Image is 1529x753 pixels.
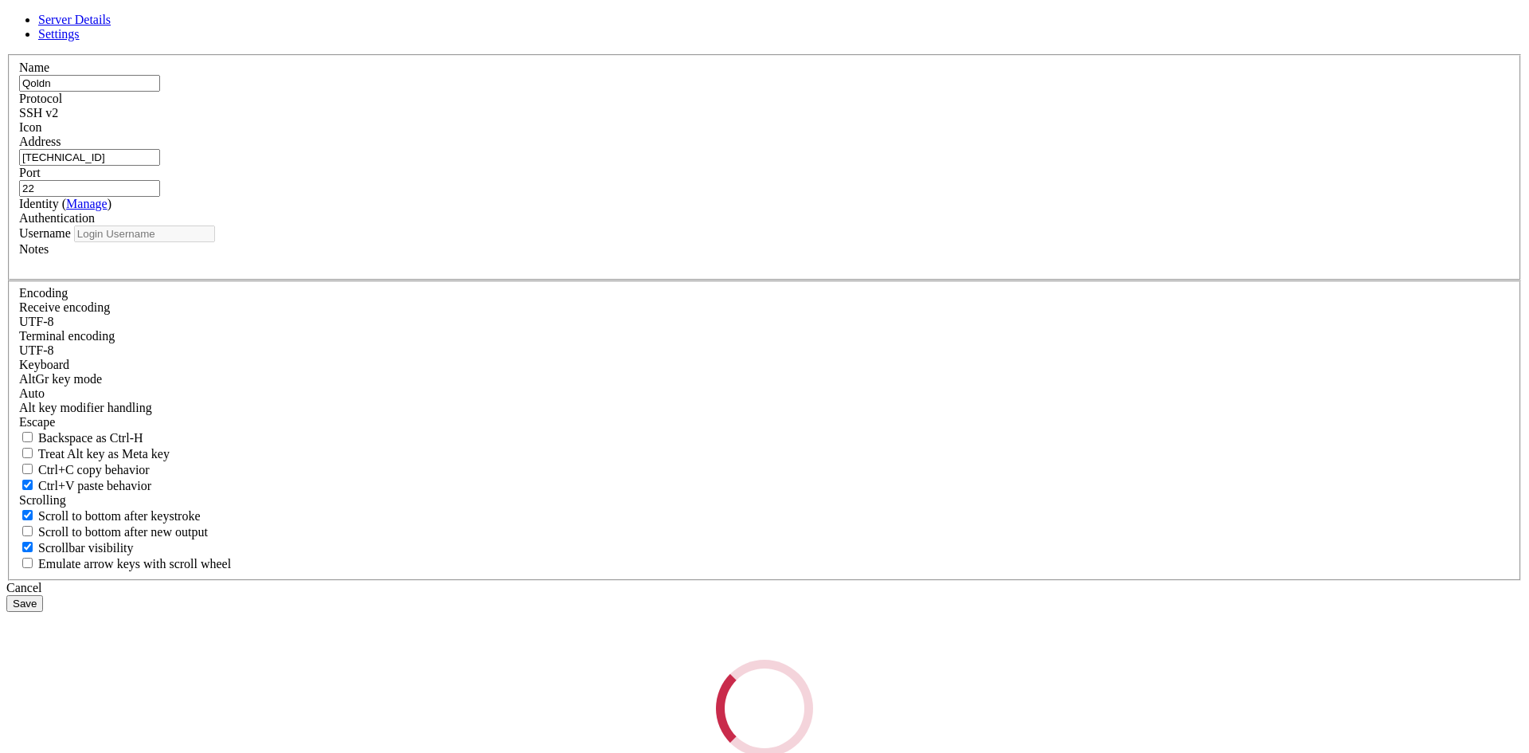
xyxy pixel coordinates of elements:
[19,493,66,507] label: Scrolling
[38,525,208,539] span: Scroll to bottom after new output
[38,509,201,523] span: Scroll to bottom after keystroke
[19,447,170,461] label: Whether the Alt key acts as a Meta key or as a distinct Alt key.
[19,75,160,92] input: Server Name
[19,197,111,210] label: Identity
[19,149,160,166] input: Host Name or IP
[19,226,71,240] label: Username
[22,558,33,568] input: Emulate arrow keys with scroll wheel
[19,180,160,197] input: Port Number
[19,61,49,74] label: Name
[19,358,69,371] label: Keyboard
[66,197,108,210] a: Manage
[19,211,95,225] label: Authentication
[19,415,1510,429] div: Escape
[19,343,1510,358] div: UTF-8
[19,541,134,555] label: The vertical scrollbar mode.
[19,525,208,539] label: Scroll to bottom after new output.
[19,315,54,328] span: UTF-8
[38,557,231,571] span: Emulate arrow keys with scroll wheel
[19,557,231,571] label: When using the alternative screen buffer, and DECCKM (Application Cursor Keys) is active, mouse w...
[19,135,61,148] label: Address
[19,92,62,105] label: Protocol
[19,106,58,120] span: SSH v2
[19,106,1510,120] div: SSH v2
[38,541,134,555] span: Scrollbar visibility
[22,542,33,552] input: Scrollbar visibility
[19,329,115,343] label: The default terminal encoding. ISO-2022 enables character map translations (like graphics maps). ...
[19,431,143,445] label: If true, the backspace should send BS ('\x08', aka ^H). Otherwise the backspace key should send '...
[22,432,33,442] input: Backspace as Ctrl-H
[19,463,150,477] label: Ctrl-C copies if true, send ^C to host if false. Ctrl-Shift-C sends ^C to host if true, copies if...
[22,448,33,458] input: Treat Alt key as Meta key
[38,431,143,445] span: Backspace as Ctrl-H
[19,343,54,357] span: UTF-8
[22,464,33,474] input: Ctrl+C copy behavior
[22,510,33,520] input: Scroll to bottom after keystroke
[6,595,43,612] button: Save
[19,386,45,400] span: Auto
[22,526,33,536] input: Scroll to bottom after new output
[19,479,151,492] label: Ctrl+V pastes if true, sends ^V to host if false. Ctrl+Shift+V sends ^V to host if true, pastes i...
[22,480,33,490] input: Ctrl+V paste behavior
[19,372,102,386] label: Set the expected encoding for data received from the host. If the encodings do not match, visual ...
[38,479,151,492] span: Ctrl+V paste behavior
[19,401,152,414] label: Controls how the Alt key is handled. Escape: Send an ESC prefix. 8-Bit: Add 128 to the typed char...
[19,415,55,429] span: Escape
[38,13,111,26] a: Server Details
[38,27,80,41] a: Settings
[19,166,41,179] label: Port
[38,447,170,461] span: Treat Alt key as Meta key
[19,286,68,300] label: Encoding
[19,315,1510,329] div: UTF-8
[74,226,215,242] input: Login Username
[19,120,41,134] label: Icon
[62,197,111,210] span: ( )
[19,242,49,256] label: Notes
[6,581,1523,595] div: Cancel
[19,509,201,523] label: Whether to scroll to the bottom on any keystroke.
[19,300,110,314] label: Set the expected encoding for data received from the host. If the encodings do not match, visual ...
[38,463,150,477] span: Ctrl+C copy behavior
[19,386,1510,401] div: Auto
